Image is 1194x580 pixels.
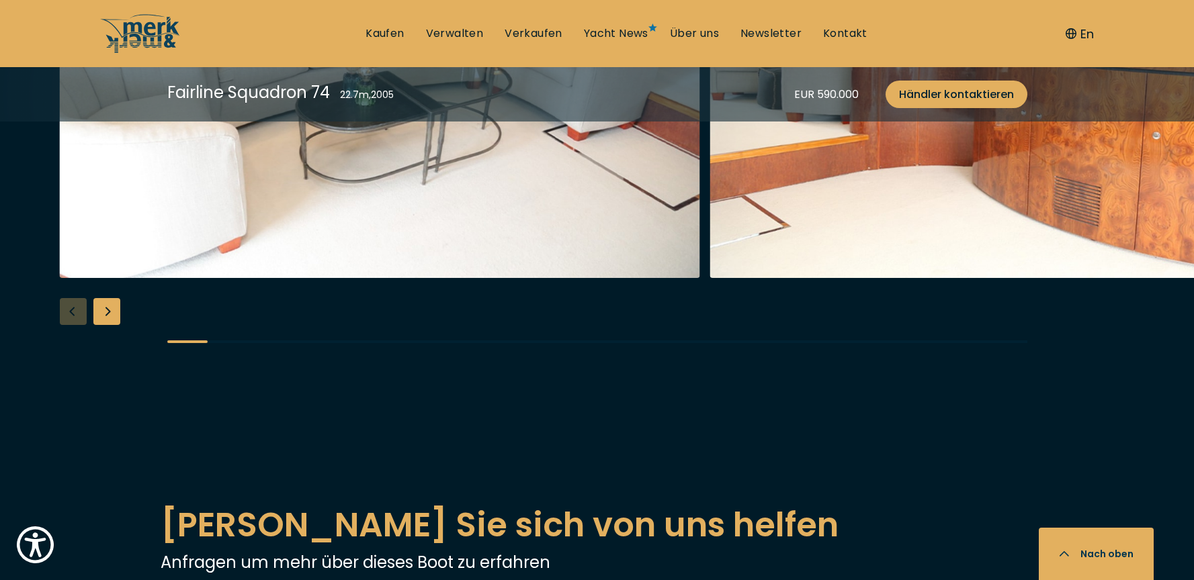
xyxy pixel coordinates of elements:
div: 22.7 m , 2005 [340,88,394,102]
div: EUR 590.000 [794,86,859,103]
button: Show Accessibility Preferences [13,523,57,567]
span: Händler kontaktieren [899,86,1014,103]
a: Händler kontaktieren [886,81,1027,108]
a: Verkaufen [505,26,562,41]
button: Nach oben [1039,528,1154,580]
div: Next slide [93,298,120,325]
a: Yacht News [584,26,648,41]
p: Anfragen um mehr über dieses Boot zu erfahren [161,550,1034,574]
a: Kaufen [366,26,404,41]
a: Über uns [670,26,719,41]
a: Verwalten [426,26,484,41]
button: En [1066,25,1094,43]
a: Newsletter [740,26,802,41]
h2: [PERSON_NAME] Sie sich von uns helfen [161,499,1034,550]
a: Kontakt [823,26,867,41]
div: Fairline Squadron 74 [167,81,330,104]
